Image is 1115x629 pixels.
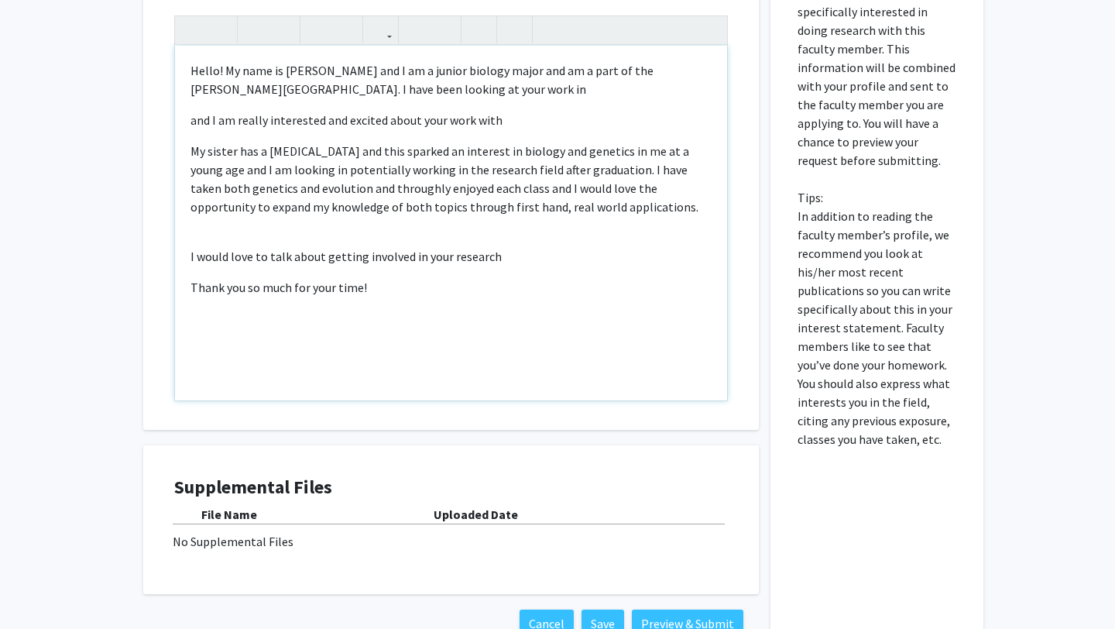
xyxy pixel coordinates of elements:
b: File Name [201,507,257,522]
button: Redo (Ctrl + Y) [206,16,233,43]
div: No Supplemental Files [173,532,729,551]
button: Remove format [465,16,492,43]
p: My sister has a [MEDICAL_DATA] and this sparked an interest in biology and genetics in me at a yo... [190,142,712,216]
iframe: Chat [12,559,66,617]
button: Undo (Ctrl + Z) [179,16,206,43]
button: Emphasis (Ctrl + I) [269,16,296,43]
h4: Supplemental Files [174,476,728,499]
button: Insert horizontal rule [501,16,528,43]
button: Strong (Ctrl + B) [242,16,269,43]
div: Note to users with screen readers: Please press Alt+0 or Option+0 to deactivate our accessibility... [175,46,727,400]
b: Uploaded Date [434,507,518,522]
button: Superscript [304,16,331,43]
button: Ordered list [430,16,457,43]
button: Unordered list [403,16,430,43]
button: Link [367,16,394,43]
p: Hello! My name is [PERSON_NAME] and I am a junior biology major and am a part of the [PERSON_NAME... [190,61,712,98]
button: Subscript [331,16,359,43]
button: Fullscreen [696,16,723,43]
p: I would love to talk about getting involved in your research [190,142,712,266]
p: Thank you so much for your time! [190,278,712,297]
p: and I am really interested and excited about your work with [190,111,712,129]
